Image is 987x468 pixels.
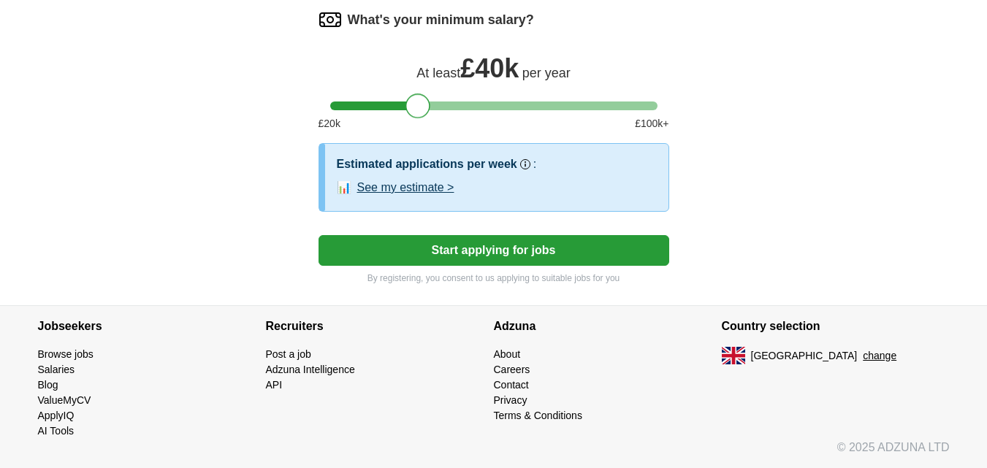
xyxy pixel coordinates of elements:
[38,364,75,375] a: Salaries
[863,348,896,364] button: change
[722,347,745,364] img: UK flag
[38,379,58,391] a: Blog
[266,348,311,360] a: Post a job
[348,10,534,30] label: What's your minimum salary?
[494,394,527,406] a: Privacy
[494,410,582,421] a: Terms & Conditions
[38,394,91,406] a: ValueMyCV
[357,179,454,196] button: See my estimate >
[722,306,950,347] h4: Country selection
[38,410,75,421] a: ApplyIQ
[319,8,342,31] img: salary.png
[337,156,517,173] h3: Estimated applications per week
[494,364,530,375] a: Careers
[522,66,571,80] span: per year
[319,235,669,266] button: Start applying for jobs
[266,364,355,375] a: Adzuna Intelligence
[319,116,340,131] span: £ 20 k
[416,66,460,80] span: At least
[494,379,529,391] a: Contact
[38,348,94,360] a: Browse jobs
[319,272,669,285] p: By registering, you consent to us applying to suitable jobs for you
[337,179,351,196] span: 📊
[533,156,536,173] h3: :
[38,425,75,437] a: AI Tools
[266,379,283,391] a: API
[26,439,961,468] div: © 2025 ADZUNA LTD
[751,348,858,364] span: [GEOGRAPHIC_DATA]
[460,53,519,83] span: £ 40k
[494,348,521,360] a: About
